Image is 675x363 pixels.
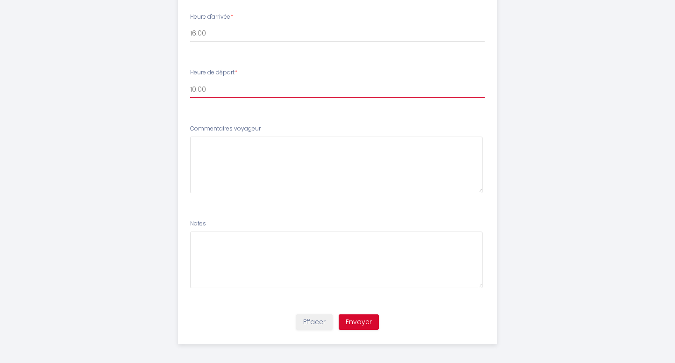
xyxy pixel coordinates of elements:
[190,219,206,228] label: Notes
[190,13,233,22] label: Heure d'arrivée
[296,314,333,330] button: Effacer
[339,314,379,330] button: Envoyer
[190,124,261,133] label: Commentaires voyageur
[190,68,237,77] label: Heure de départ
